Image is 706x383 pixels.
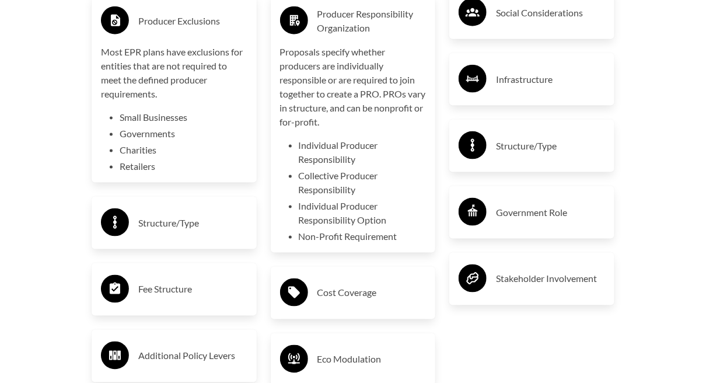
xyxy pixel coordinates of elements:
h3: Government Role [496,203,605,222]
li: Charities [120,143,247,157]
li: Individual Producer Responsibility [299,138,427,166]
h3: Social Considerations [496,4,605,22]
li: Small Businesses [120,110,247,124]
li: Retailers [120,159,247,173]
li: Collective Producer Responsibility [299,169,427,197]
h3: Fee Structure [138,280,247,299]
h3: Structure/Type [138,214,247,232]
p: Proposals specify whether producers are individually responsible or are required to join together... [280,45,427,129]
li: Governments [120,127,247,141]
h3: Producer Responsibility Organization [317,7,427,35]
h3: Eco Modulation [317,350,427,369]
h3: Cost Coverage [317,284,427,302]
h3: Additional Policy Levers [138,347,247,365]
h3: Structure/Type [496,137,605,155]
li: Individual Producer Responsibility Option [299,199,427,227]
h3: Producer Exclusions [138,12,247,30]
h3: Infrastructure [496,70,605,89]
p: Most EPR plans have exclusions for entities that are not required to meet the defined producer re... [101,45,247,101]
h3: Stakeholder Involvement [496,270,605,288]
li: Non-Profit Requirement [299,229,427,243]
